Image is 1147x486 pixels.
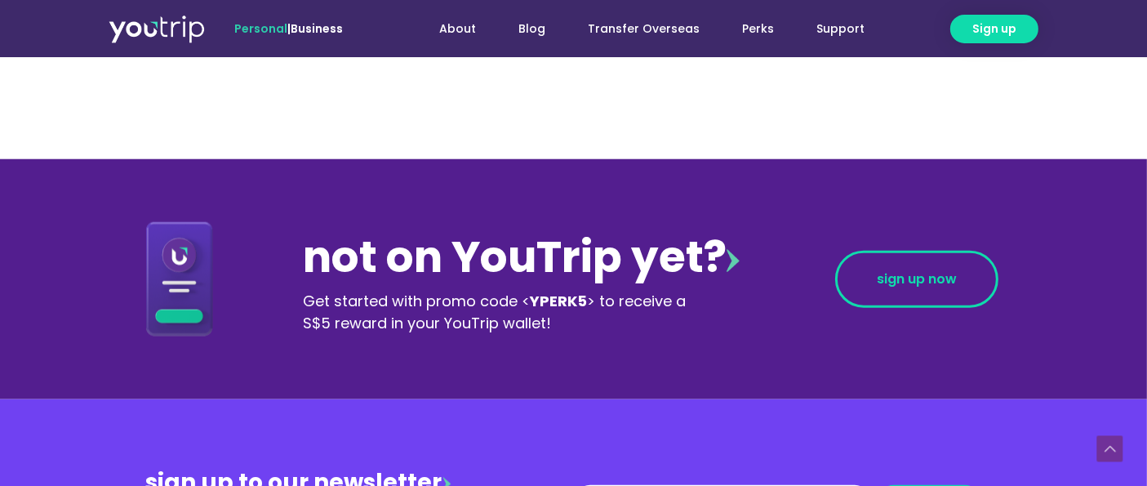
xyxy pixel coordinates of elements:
b: YPERK5 [530,291,587,311]
a: Support [796,14,887,44]
div: Get started with promo code < > to receive a S$5 reward in your YouTrip wallet! [303,290,701,334]
a: Sign up [950,15,1038,43]
img: Download App [146,221,213,337]
a: Perks [722,14,796,44]
span: | [234,20,343,37]
a: sign up now [835,251,998,308]
span: Personal [234,20,287,37]
a: Transfer Overseas [567,14,722,44]
span: sign up now [877,273,957,286]
a: About [419,14,498,44]
div: not on YouTrip yet? [303,225,740,290]
span: Sign up [972,20,1016,38]
nav: Menu [387,14,887,44]
a: Business [291,20,343,37]
a: Blog [498,14,567,44]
